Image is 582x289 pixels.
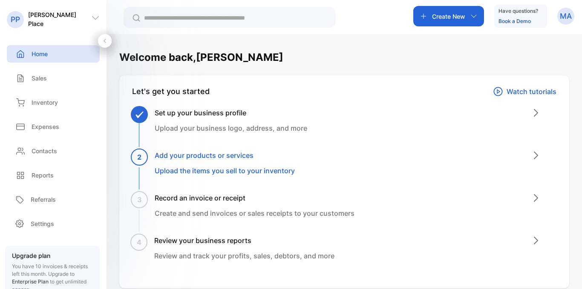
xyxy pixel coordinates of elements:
h1: Welcome back, [PERSON_NAME] [119,50,283,65]
p: Review and track your profits, sales, debtors, and more [154,251,334,261]
h3: Add your products or services [155,150,295,160]
p: Reports [32,171,54,180]
span: Enterprise Plan [12,278,49,285]
span: 3 [137,195,142,205]
button: Create New [413,6,484,26]
p: Home [32,49,48,58]
p: Upload the items you sell to your inventory [155,166,295,176]
span: 2 [137,152,141,162]
p: Upgrade plan [12,251,93,260]
p: Expenses [32,122,59,131]
a: Watch tutorials [493,86,556,97]
p: Create New [432,12,465,21]
p: [PERSON_NAME] Place [28,10,91,28]
p: Sales [32,74,47,83]
p: MA [560,11,572,22]
span: 4 [137,237,141,247]
p: Inventory [32,98,58,107]
p: PP [11,14,20,25]
a: Book a Demo [498,18,531,24]
h3: Record an invoice or receipt [155,193,354,203]
p: Settings [31,219,54,228]
p: Upload your business logo, address, and more [155,123,307,133]
button: MA [557,6,574,26]
p: Watch tutorials [507,86,556,97]
div: Let's get you started [132,86,210,97]
p: Referrals [31,195,56,204]
p: Contacts [32,146,57,155]
h3: Set up your business profile [155,108,307,118]
p: Create and send invoices or sales receipts to your customers [155,208,354,218]
p: Have questions? [498,7,538,15]
h3: Review your business reports [154,235,334,246]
